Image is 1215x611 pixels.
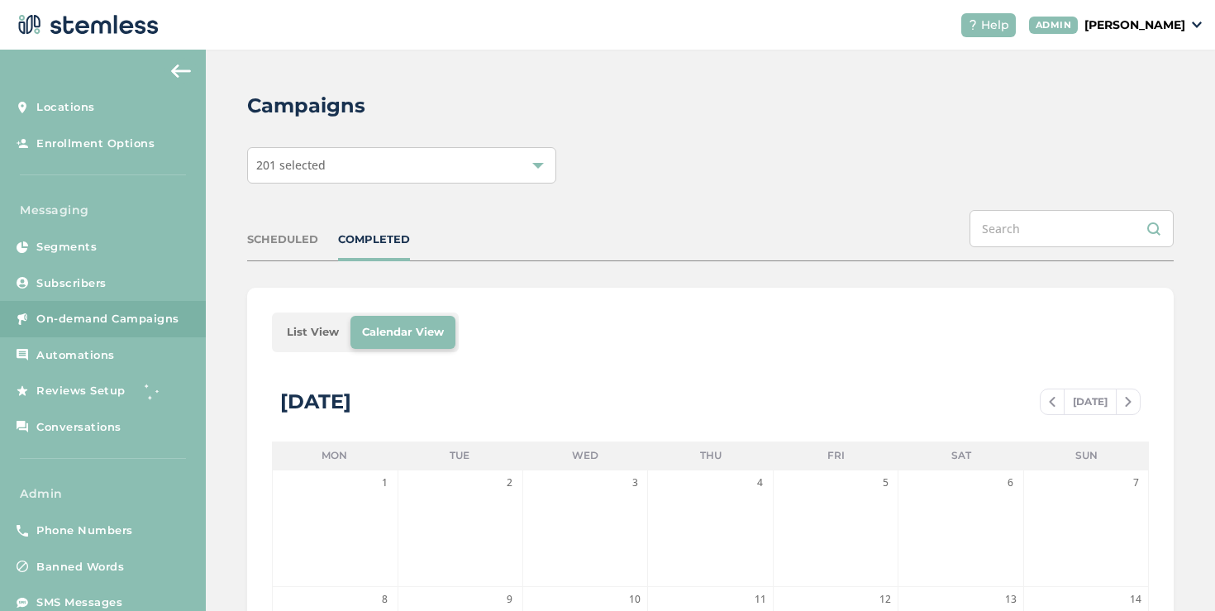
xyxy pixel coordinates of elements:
p: [PERSON_NAME] [1084,17,1185,34]
img: icon-arrow-back-accent-c549486e.svg [171,64,191,78]
li: Calendar View [350,316,455,349]
span: Locations [36,99,95,116]
img: glitter-stars-b7820f95.gif [138,375,171,408]
span: Enrollment Options [36,136,155,152]
span: Automations [36,347,115,364]
img: icon_down-arrow-small-66adaf34.svg [1192,21,1202,28]
input: Search [970,210,1174,247]
div: COMPLETED [338,232,410,248]
div: ADMIN [1029,17,1079,34]
img: icon-help-white-03924b79.svg [968,20,978,30]
span: Segments [36,239,97,255]
span: SMS Messages [36,594,122,611]
span: Reviews Setup [36,383,126,399]
h2: Campaigns [247,91,365,121]
span: Phone Numbers [36,523,133,539]
li: List View [275,316,350,349]
span: Conversations [36,419,121,436]
img: logo-dark-0685b13c.svg [13,8,159,41]
span: 201 selected [256,157,326,173]
iframe: Chat Widget [1132,532,1215,611]
span: Subscribers [36,275,107,292]
div: SCHEDULED [247,232,318,248]
span: On-demand Campaigns [36,311,179,327]
span: Help [981,17,1009,34]
span: Banned Words [36,559,124,575]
